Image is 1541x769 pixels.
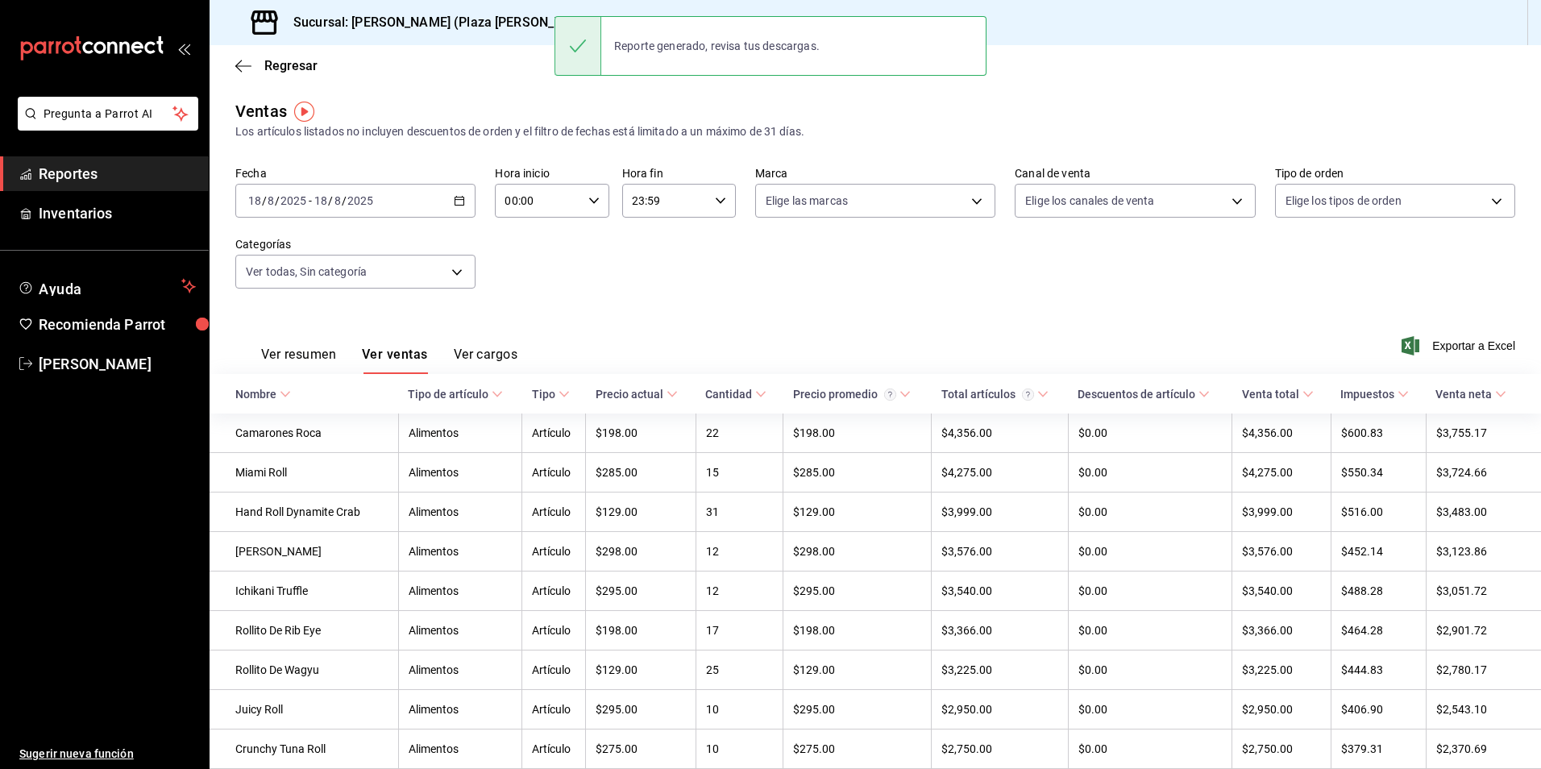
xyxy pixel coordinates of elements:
[1242,388,1299,401] div: Venta total
[586,414,696,453] td: $198.00
[1242,388,1314,401] span: Venta total
[235,168,476,179] label: Fecha
[454,347,518,374] button: Ver cargos
[280,194,307,207] input: ----
[342,194,347,207] span: /
[1331,453,1426,493] td: $550.34
[1331,730,1426,769] td: $379.31
[1426,453,1541,493] td: $3,724.66
[1025,193,1154,209] span: Elige los canales de venta
[586,532,696,572] td: $298.00
[210,414,398,453] td: Camarones Roca
[398,532,522,572] td: Alimentos
[793,388,911,401] span: Precio promedio
[210,572,398,611] td: Ichikani Truffle
[1232,730,1331,769] td: $2,750.00
[314,194,328,207] input: --
[210,532,398,572] td: [PERSON_NAME]
[1426,651,1541,690] td: $2,780.17
[783,730,932,769] td: $275.00
[932,414,1069,453] td: $4,356.00
[18,97,198,131] button: Pregunta a Parrot AI
[783,532,932,572] td: $298.00
[932,453,1069,493] td: $4,275.00
[1426,414,1541,453] td: $3,755.17
[783,414,932,453] td: $198.00
[328,194,333,207] span: /
[522,690,586,730] td: Artículo
[696,611,783,651] td: 17
[39,202,196,224] span: Inventarios
[932,532,1069,572] td: $3,576.00
[398,572,522,611] td: Alimentos
[586,493,696,532] td: $129.00
[1068,453,1232,493] td: $0.00
[522,611,586,651] td: Artículo
[495,168,609,179] label: Hora inicio
[262,194,267,207] span: /
[1078,388,1195,401] div: Descuentos de artículo
[1232,611,1331,651] td: $3,366.00
[586,611,696,651] td: $198.00
[1232,690,1331,730] td: $2,950.00
[1426,611,1541,651] td: $2,901.72
[696,453,783,493] td: 15
[210,453,398,493] td: Miami Roll
[334,194,342,207] input: --
[522,414,586,453] td: Artículo
[408,388,503,401] span: Tipo de artículo
[1022,389,1034,401] svg: El total artículos considera cambios de precios en los artículos así como costos adicionales por ...
[362,347,428,374] button: Ver ventas
[783,493,932,532] td: $129.00
[1068,730,1232,769] td: $0.00
[696,690,783,730] td: 10
[347,194,374,207] input: ----
[1426,730,1541,769] td: $2,370.69
[408,388,488,401] div: Tipo de artículo
[294,102,314,122] img: Tooltip marker
[586,572,696,611] td: $295.00
[1232,572,1331,611] td: $3,540.00
[398,493,522,532] td: Alimentos
[210,651,398,690] td: Rollito De Wagyu
[1078,388,1210,401] span: Descuentos de artículo
[39,163,196,185] span: Reportes
[1232,493,1331,532] td: $3,999.00
[235,388,276,401] div: Nombre
[596,388,663,401] div: Precio actual
[210,690,398,730] td: Juicy Roll
[522,532,586,572] td: Artículo
[932,690,1069,730] td: $2,950.00
[309,194,312,207] span: -
[398,414,522,453] td: Alimentos
[267,194,275,207] input: --
[1232,651,1331,690] td: $3,225.00
[177,42,190,55] button: open_drawer_menu
[398,453,522,493] td: Alimentos
[1331,690,1426,730] td: $406.90
[705,388,766,401] span: Cantidad
[522,453,586,493] td: Artículo
[398,690,522,730] td: Alimentos
[264,58,318,73] span: Regresar
[1435,388,1506,401] span: Venta neta
[1426,493,1541,532] td: $3,483.00
[1068,611,1232,651] td: $0.00
[783,611,932,651] td: $198.00
[586,453,696,493] td: $285.00
[1068,493,1232,532] td: $0.00
[932,611,1069,651] td: $3,366.00
[210,611,398,651] td: Rollito De Rib Eye
[39,276,175,296] span: Ayuda
[783,453,932,493] td: $285.00
[696,572,783,611] td: 12
[1331,493,1426,532] td: $516.00
[932,493,1069,532] td: $3,999.00
[1286,193,1402,209] span: Elige los tipos de orden
[941,388,1034,401] div: Total artículos
[755,168,995,179] label: Marca
[941,388,1049,401] span: Total artículos
[522,651,586,690] td: Artículo
[586,690,696,730] td: $295.00
[11,117,198,134] a: Pregunta a Parrot AI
